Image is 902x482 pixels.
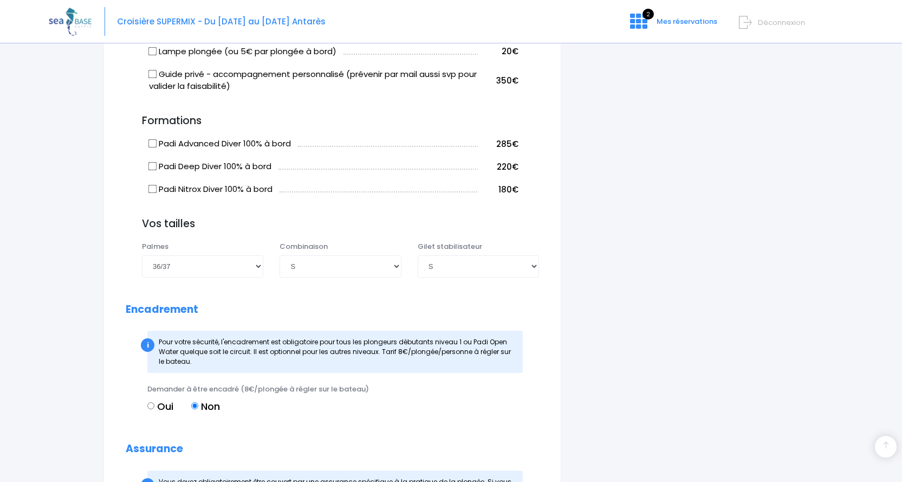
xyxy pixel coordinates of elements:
span: 20€ [502,46,518,57]
span: 180€ [498,184,518,195]
span: Mes réservations [657,16,717,27]
h2: Encadrement [126,304,539,316]
a: 2 Mes réservations [621,20,724,30]
input: Padi Nitrox Diver 100% à bord [148,185,157,194]
h3: Vos tailles [142,218,539,230]
input: Padi Advanced Diver 100% à bord [148,139,157,148]
span: Déconnexion [758,17,805,28]
span: Pour votre sécurité, l'encadrement est obligatoire pour tous les plongeurs débutants niveau 1 ou ... [159,337,511,366]
label: Padi Advanced Diver 100% à bord [149,138,291,150]
span: 220€ [497,161,518,172]
label: Combinaison [280,241,328,252]
label: Non [191,399,220,414]
input: Lampe plongée (ou 5€ par plongée à bord) [148,47,157,55]
input: Padi Deep Diver 100% à bord [148,162,157,171]
label: Oui [147,399,173,414]
label: Padi Deep Diver 100% à bord [149,160,271,173]
input: Guide privé - accompagnement personnalisé (prévenir par mail aussi svp pour valider la faisabilité) [148,69,157,78]
span: 2 [643,9,654,20]
span: Croisière SUPERMIX - Du [DATE] au [DATE] Antarès [117,16,326,27]
label: Padi Nitrox Diver 100% à bord [149,183,272,196]
input: Oui [147,402,154,409]
h2: Assurance [126,443,539,455]
label: Palmes [142,241,168,252]
h3: Formations [126,115,539,127]
label: Lampe plongée (ou 5€ par plongée à bord) [149,46,336,58]
label: Gilet stabilisateur [418,241,482,252]
span: Demander à être encadré (8€/plongée à régler sur le bateau) [147,384,369,394]
label: Guide privé - accompagnement personnalisé (prévenir par mail aussi svp pour valider la faisabilité) [149,68,478,93]
input: Non [191,402,198,409]
div: i [141,338,154,352]
span: 285€ [496,138,518,150]
span: 350€ [496,75,518,86]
